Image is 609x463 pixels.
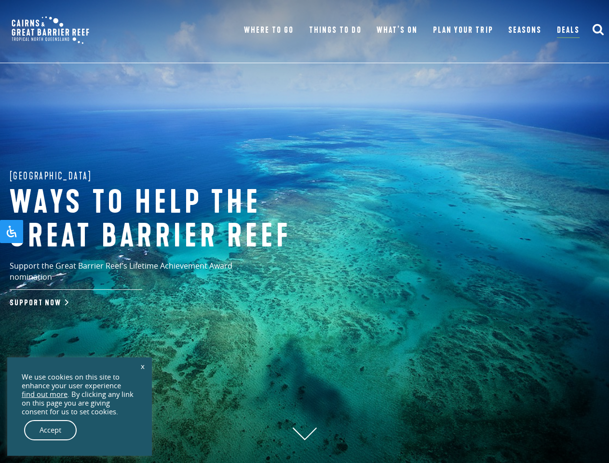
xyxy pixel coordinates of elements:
[136,355,149,377] a: x
[22,373,137,416] div: We use cookies on this site to enhance your user experience . By clicking any link on this page y...
[24,420,77,440] a: Accept
[6,226,17,237] svg: Open Accessibility Panel
[508,24,541,37] a: Seasons
[244,24,294,37] a: Where To Go
[377,24,418,37] a: What’s On
[433,24,493,37] a: Plan Your Trip
[10,186,328,253] h1: Ways to help the great barrier reef
[10,298,67,308] a: Support Now
[10,168,92,184] span: [GEOGRAPHIC_DATA]
[22,390,68,399] a: find out more
[10,260,275,290] p: Support the Great Barrier Reef’s Lifetime Achievement Award nomination
[5,10,96,51] img: CGBR-TNQ_dual-logo.svg
[309,24,361,37] a: Things To Do
[557,24,580,38] a: Deals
